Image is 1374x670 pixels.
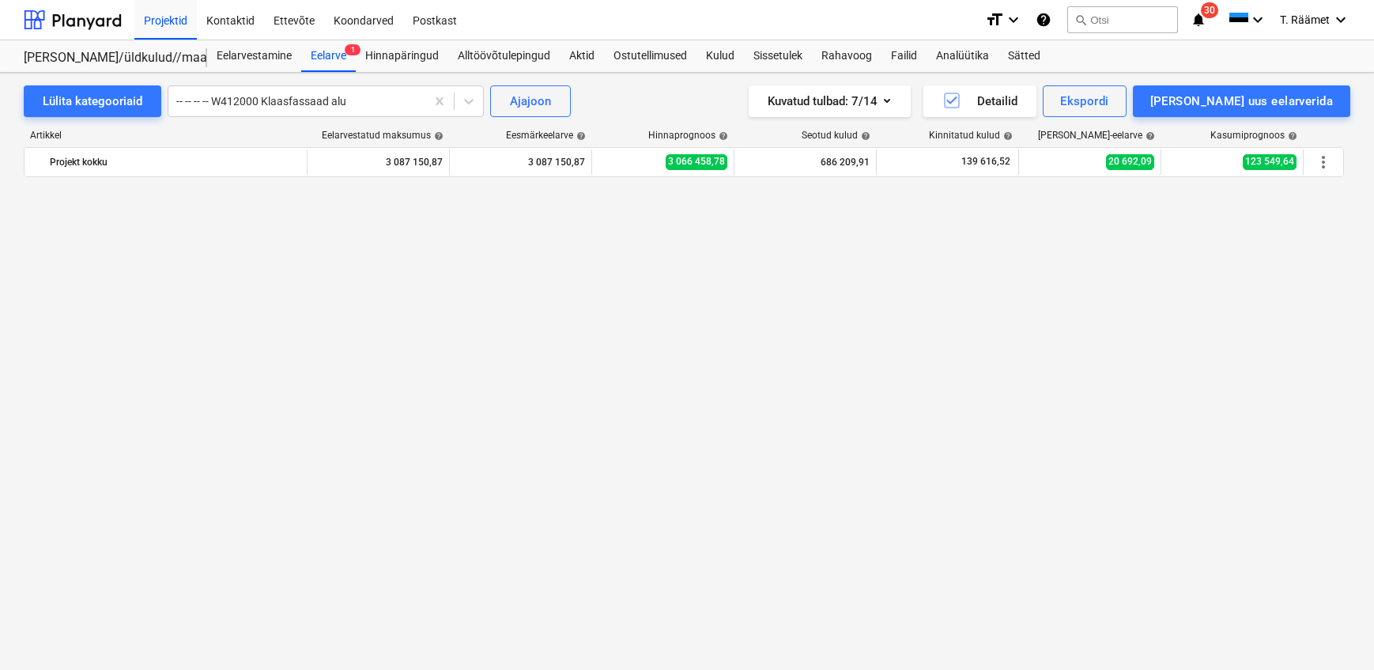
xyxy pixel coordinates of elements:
[356,40,448,72] a: Hinnapäringud
[1248,10,1267,29] i: keyboard_arrow_down
[1067,6,1178,33] button: Otsi
[942,91,1017,112] div: Detailid
[1150,91,1333,112] div: [PERSON_NAME] uus eelarverida
[1043,85,1126,117] button: Ekspordi
[490,85,571,117] button: Ajajoon
[1036,10,1051,29] i: Abikeskus
[648,130,728,141] div: Hinnaprognoos
[985,10,1004,29] i: format_size
[43,91,142,112] div: Lülita kategooriaid
[744,40,812,72] a: Sissetulek
[696,40,744,72] a: Kulud
[927,40,998,72] a: Analüütika
[301,40,356,72] div: Eelarve
[923,85,1036,117] button: Detailid
[301,40,356,72] a: Eelarve1
[1000,131,1013,141] span: help
[24,130,308,141] div: Artikkel
[1191,10,1206,29] i: notifications
[1210,130,1297,141] div: Kasumiprognoos
[506,130,586,141] div: Eesmärkeelarve
[573,131,586,141] span: help
[666,154,727,169] span: 3 066 458,78
[1133,85,1350,117] button: [PERSON_NAME] uus eelarverida
[322,130,444,141] div: Eelarvestatud maksumus
[1201,2,1218,18] span: 30
[929,130,1013,141] div: Kinnitatud kulud
[1038,130,1155,141] div: [PERSON_NAME]-eelarve
[768,91,892,112] div: Kuvatud tulbad : 7/14
[1106,154,1154,169] span: 20 692,09
[1074,13,1087,26] span: search
[456,150,585,175] div: 3 087 150,87
[749,85,911,117] button: Kuvatud tulbad:7/14
[1243,154,1297,169] span: 123 549,64
[1314,153,1333,172] span: Rohkem tegevusi
[24,50,188,66] div: [PERSON_NAME]/üldkulud//maatööd (2101817//2101766)
[510,91,551,112] div: Ajajoon
[741,150,870,175] div: 686 209,91
[715,131,728,141] span: help
[24,85,161,117] button: Lülita kategooriaid
[50,150,300,175] div: Projekt kokku
[207,40,301,72] a: Eelarvestamine
[1331,10,1350,29] i: keyboard_arrow_down
[858,131,870,141] span: help
[604,40,696,72] a: Ostutellimused
[431,131,444,141] span: help
[1142,131,1155,141] span: help
[314,150,443,175] div: 3 087 150,87
[960,155,1012,168] span: 139 616,52
[998,40,1050,72] a: Sätted
[1060,91,1108,112] div: Ekspordi
[1004,10,1023,29] i: keyboard_arrow_down
[448,40,560,72] a: Alltöövõtulepingud
[1285,131,1297,141] span: help
[345,44,360,55] span: 1
[812,40,881,72] a: Rahavoog
[802,130,870,141] div: Seotud kulud
[1295,594,1374,670] iframe: Chat Widget
[881,40,927,72] a: Failid
[560,40,604,72] a: Aktid
[1280,13,1330,26] span: T. Räämet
